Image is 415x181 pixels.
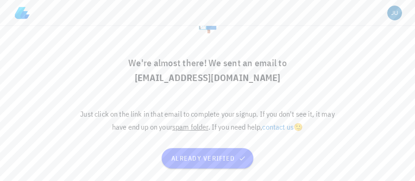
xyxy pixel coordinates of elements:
[162,148,253,169] button: already verified
[171,154,244,162] span: already verified
[135,71,281,84] b: [EMAIL_ADDRESS][DOMAIN_NAME]
[172,122,208,131] span: spam folder
[262,122,294,131] a: contact us
[74,56,341,85] p: We're almost there! We sent an email to
[74,107,341,133] p: Just click on the link in that email to complete your signup. If you don't see it, it may have en...
[15,6,30,20] img: LedgiFi
[387,6,402,20] div: avatar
